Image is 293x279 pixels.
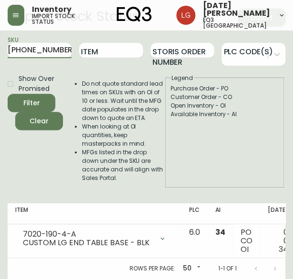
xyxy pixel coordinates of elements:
[182,203,208,224] th: PLC
[82,80,164,122] li: Do not quote standard lead times on SKUs with an OI of 10 or less. Wait until the MFG date popula...
[176,6,195,25] img: 2638f148bab13be18035375ceda1d187
[19,74,55,94] span: Show Over Promised
[179,261,202,277] div: 50
[82,148,164,182] li: MFGs listed in the drop down under the SKU are accurate and will align with Sales Portal.
[117,7,152,22] img: logo
[15,228,174,249] div: 7020-190-4-ACUSTOM LG END TABLE BASE - BLK
[268,228,288,254] div: 0 0
[171,101,279,110] div: Open Inventory - OI
[208,203,233,224] th: AI
[215,227,225,238] span: 34
[203,17,270,29] h5: eq3 [GEOGRAPHIC_DATA]
[23,230,153,239] div: 7020-190-4-A
[182,224,208,258] td: 6.0
[241,228,253,254] div: PO CO
[171,93,279,101] div: Customer Order - CO
[8,203,182,224] th: Item
[203,2,270,17] span: [DATE][PERSON_NAME]
[171,74,194,82] legend: Legend
[8,94,55,112] button: Filter
[23,115,55,127] span: Clear
[171,84,279,93] div: Purchase Order - PO
[32,6,71,13] span: Inventory
[130,264,175,273] p: Rows per page:
[218,264,237,273] p: 1-1 of 1
[241,244,249,255] span: OI
[82,122,164,148] li: When looking at OI quantities, keep masterpacks in mind.
[23,239,153,247] div: CUSTOM LG END TABLE BASE - BLK
[15,112,63,130] button: Clear
[32,13,84,25] h5: import stock status
[279,244,288,255] span: 34
[171,110,279,119] div: Available Inventory - AI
